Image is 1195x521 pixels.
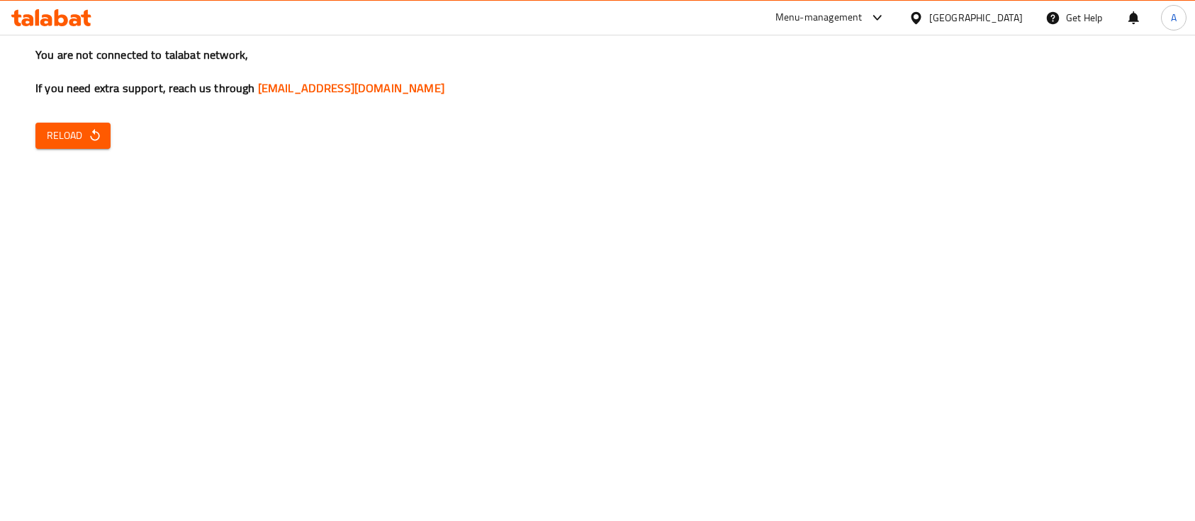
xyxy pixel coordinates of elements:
div: Menu-management [775,9,863,26]
button: Reload [35,123,111,149]
a: [EMAIL_ADDRESS][DOMAIN_NAME] [258,77,444,99]
div: [GEOGRAPHIC_DATA] [929,10,1023,26]
h3: You are not connected to talabat network, If you need extra support, reach us through [35,47,1160,96]
span: A [1171,10,1177,26]
span: Reload [47,127,99,145]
